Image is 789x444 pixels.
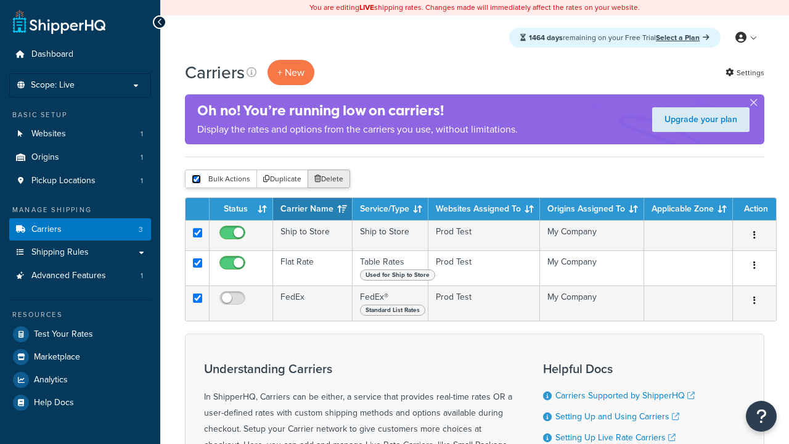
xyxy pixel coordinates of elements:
[555,410,679,423] a: Setting Up and Using Carriers
[9,265,151,287] li: Advanced Features
[13,9,105,34] a: ShipperHQ Home
[656,32,709,43] a: Select a Plan
[31,152,59,163] span: Origins
[9,392,151,414] a: Help Docs
[268,60,314,85] button: + New
[34,398,74,408] span: Help Docs
[273,220,353,250] td: Ship to Store
[31,176,96,186] span: Pickup Locations
[9,170,151,192] li: Pickup Locations
[141,176,143,186] span: 1
[543,362,704,376] h3: Helpful Docs
[359,2,374,13] b: LIVE
[9,369,151,391] a: Analytics
[256,170,308,188] button: Duplicate
[353,286,428,321] td: FedEx®
[540,198,644,220] th: Origins Assigned To: activate to sort column ascending
[428,286,540,321] td: Prod Test
[353,198,428,220] th: Service/Type: activate to sort column ascending
[428,198,540,220] th: Websites Assigned To: activate to sort column ascending
[31,224,62,235] span: Carriers
[273,286,353,321] td: FedEx
[9,310,151,320] div: Resources
[9,43,151,66] a: Dashboard
[9,323,151,345] a: Test Your Rates
[529,32,563,43] strong: 1464 days
[9,146,151,169] a: Origins 1
[746,401,777,432] button: Open Resource Center
[428,250,540,286] td: Prod Test
[34,375,68,385] span: Analytics
[540,220,644,250] td: My Company
[273,250,353,286] td: Flat Rate
[9,123,151,146] a: Websites 1
[204,362,512,376] h3: Understanding Carriers
[31,271,106,281] span: Advanced Features
[31,247,89,258] span: Shipping Rules
[726,64,764,81] a: Settings
[9,346,151,368] a: Marketplace
[141,271,143,281] span: 1
[141,129,143,139] span: 1
[197,101,518,121] h4: Oh no! You’re running low on carriers!
[31,129,66,139] span: Websites
[34,329,93,340] span: Test Your Rates
[509,28,721,47] div: remaining on your Free Trial
[733,198,776,220] th: Action
[428,220,540,250] td: Prod Test
[360,305,425,316] span: Standard List Rates
[197,121,518,138] p: Display the rates and options from the carriers you use, without limitations.
[273,198,353,220] th: Carrier Name: activate to sort column ascending
[540,250,644,286] td: My Company
[353,250,428,286] td: Table Rates
[210,198,273,220] th: Status: activate to sort column ascending
[360,269,435,281] span: Used for Ship to Store
[9,218,151,241] a: Carriers 3
[9,205,151,215] div: Manage Shipping
[31,80,75,91] span: Scope: Live
[31,49,73,60] span: Dashboard
[9,110,151,120] div: Basic Setup
[540,286,644,321] td: My Company
[185,170,257,188] button: Bulk Actions
[9,265,151,287] a: Advanced Features 1
[308,170,350,188] button: Delete
[353,220,428,250] td: Ship to Store
[139,224,143,235] span: 3
[555,431,676,444] a: Setting Up Live Rate Carriers
[555,389,695,402] a: Carriers Supported by ShipperHQ
[644,198,733,220] th: Applicable Zone: activate to sort column ascending
[9,170,151,192] a: Pickup Locations 1
[9,146,151,169] li: Origins
[9,123,151,146] li: Websites
[9,218,151,241] li: Carriers
[9,241,151,264] a: Shipping Rules
[652,107,750,132] a: Upgrade your plan
[34,352,80,363] span: Marketplace
[185,60,245,84] h1: Carriers
[141,152,143,163] span: 1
